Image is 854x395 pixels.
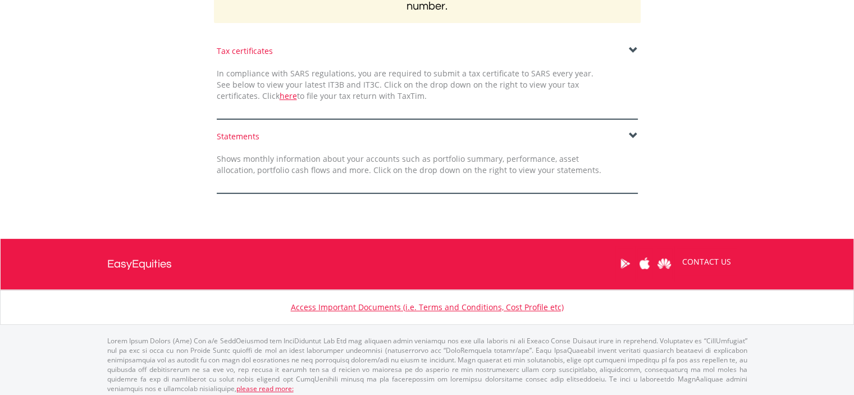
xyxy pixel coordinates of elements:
a: EasyEquities [107,239,172,289]
a: Google Play [615,246,635,281]
a: CONTACT US [674,246,739,278]
a: here [280,90,297,101]
p: Lorem Ipsum Dolors (Ame) Con a/e SeddOeiusmod tem InciDiduntut Lab Etd mag aliquaen admin veniamq... [107,336,747,394]
a: Huawei [655,246,674,281]
div: Statements [217,131,638,142]
a: Access Important Documents (i.e. Terms and Conditions, Cost Profile etc) [291,302,564,312]
a: Apple [635,246,655,281]
span: Click to file your tax return with TaxTim. [262,90,427,101]
div: Tax certificates [217,46,638,57]
a: please read more: [236,384,294,393]
div: Shows monthly information about your accounts such as portfolio summary, performance, asset alloc... [208,153,610,176]
span: In compliance with SARS regulations, you are required to submit a tax certificate to SARS every y... [217,68,593,101]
